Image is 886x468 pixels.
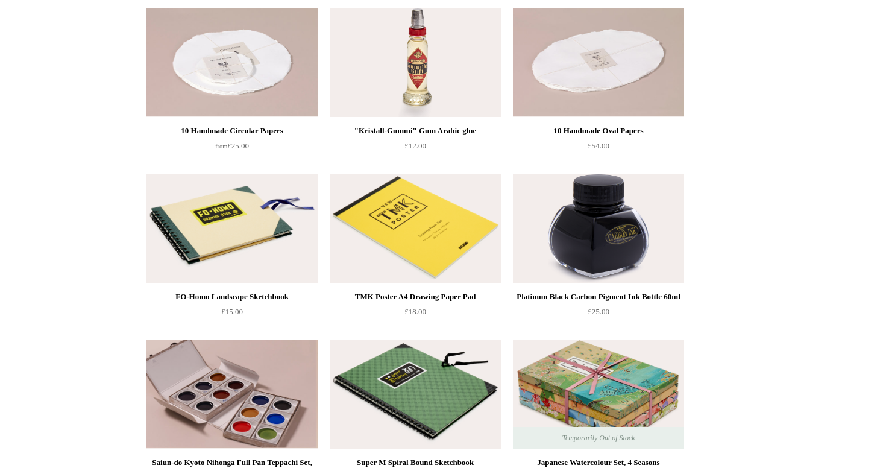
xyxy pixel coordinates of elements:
[404,307,426,316] span: £18.00
[513,124,684,173] a: 10 Handmade Oval Papers £54.00
[516,124,681,138] div: 10 Handmade Oval Papers
[513,174,684,283] img: Platinum Black Carbon Pigment Ink Bottle 60ml
[333,124,498,138] div: "Kristall-Gummi" Gum Arabic glue
[146,340,318,449] img: Saiun-do Kyoto Nihonga Full Pan Teppachi Set, 12 Colours
[146,8,318,117] a: 10 Handmade Circular Papers 10 Handmade Circular Papers
[333,289,498,304] div: TMK Poster A4 Drawing Paper Pad
[330,174,501,283] img: TMK Poster A4 Drawing Paper Pad
[330,289,501,339] a: TMK Poster A4 Drawing Paper Pad £18.00
[516,289,681,304] div: Platinum Black Carbon Pigment Ink Bottle 60ml
[330,340,501,449] a: Super M Spiral Bound Sketchbook Super M Spiral Bound Sketchbook
[513,289,684,339] a: Platinum Black Carbon Pigment Ink Bottle 60ml £25.00
[221,307,243,316] span: £15.00
[146,340,318,449] a: Saiun-do Kyoto Nihonga Full Pan Teppachi Set, 12 Colours Saiun-do Kyoto Nihonga Full Pan Teppachi...
[330,340,501,449] img: Super M Spiral Bound Sketchbook
[550,427,647,449] span: Temporarily Out of Stock
[404,141,426,150] span: £12.00
[149,124,315,138] div: 10 Handmade Circular Papers
[330,124,501,173] a: "Kristall-Gummi" Gum Arabic glue £12.00
[513,340,684,449] a: Japanese Watercolour Set, 4 Seasons Japanese Watercolour Set, 4 Seasons Temporarily Out of Stock
[215,143,227,150] span: from
[149,289,315,304] div: FO-Homo Landscape Sketchbook
[330,8,501,117] a: "Kristall-Gummi" Gum Arabic glue "Kristall-Gummi" Gum Arabic glue
[146,8,318,117] img: 10 Handmade Circular Papers
[146,124,318,173] a: 10 Handmade Circular Papers from£25.00
[513,340,684,449] img: Japanese Watercolour Set, 4 Seasons
[215,141,249,150] span: £25.00
[146,174,318,283] img: FO-Homo Landscape Sketchbook
[330,8,501,117] img: "Kristall-Gummi" Gum Arabic glue
[588,307,609,316] span: £25.00
[330,174,501,283] a: TMK Poster A4 Drawing Paper Pad TMK Poster A4 Drawing Paper Pad
[146,174,318,283] a: FO-Homo Landscape Sketchbook FO-Homo Landscape Sketchbook
[513,8,684,117] a: 10 Handmade Oval Papers 10 Handmade Oval Papers
[513,8,684,117] img: 10 Handmade Oval Papers
[146,289,318,339] a: FO-Homo Landscape Sketchbook £15.00
[588,141,609,150] span: £54.00
[513,174,684,283] a: Platinum Black Carbon Pigment Ink Bottle 60ml Platinum Black Carbon Pigment Ink Bottle 60ml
